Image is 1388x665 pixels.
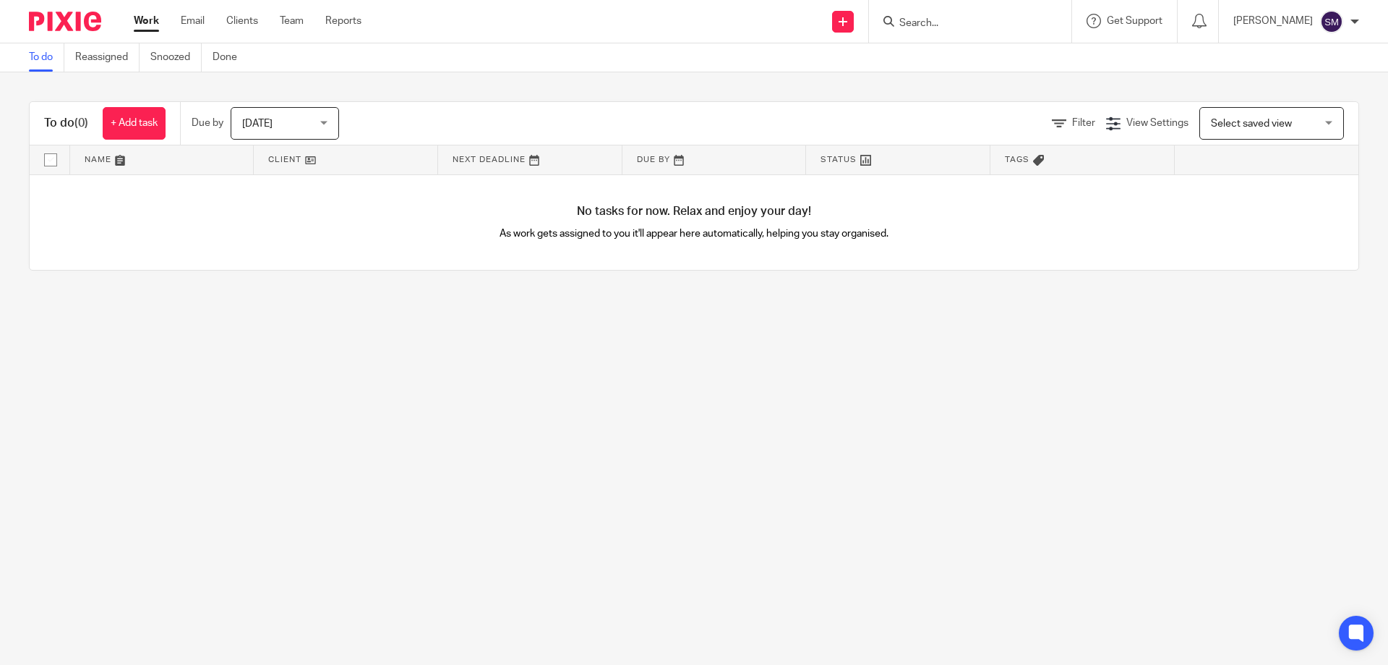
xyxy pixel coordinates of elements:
[103,107,166,140] a: + Add task
[226,14,258,28] a: Clients
[1320,10,1343,33] img: svg%3E
[1211,119,1292,129] span: Select saved view
[192,116,223,130] p: Due by
[1072,118,1095,128] span: Filter
[150,43,202,72] a: Snoozed
[29,12,101,31] img: Pixie
[134,14,159,28] a: Work
[280,14,304,28] a: Team
[362,226,1027,241] p: As work gets assigned to you it'll appear here automatically, helping you stay organised.
[898,17,1028,30] input: Search
[30,204,1358,219] h4: No tasks for now. Relax and enjoy your day!
[213,43,248,72] a: Done
[1126,118,1188,128] span: View Settings
[1005,156,1029,164] span: Tags
[1233,14,1313,28] p: [PERSON_NAME]
[75,43,140,72] a: Reassigned
[44,116,88,131] h1: To do
[74,117,88,129] span: (0)
[181,14,205,28] a: Email
[325,14,361,28] a: Reports
[1107,16,1162,26] span: Get Support
[242,119,273,129] span: [DATE]
[29,43,64,72] a: To do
